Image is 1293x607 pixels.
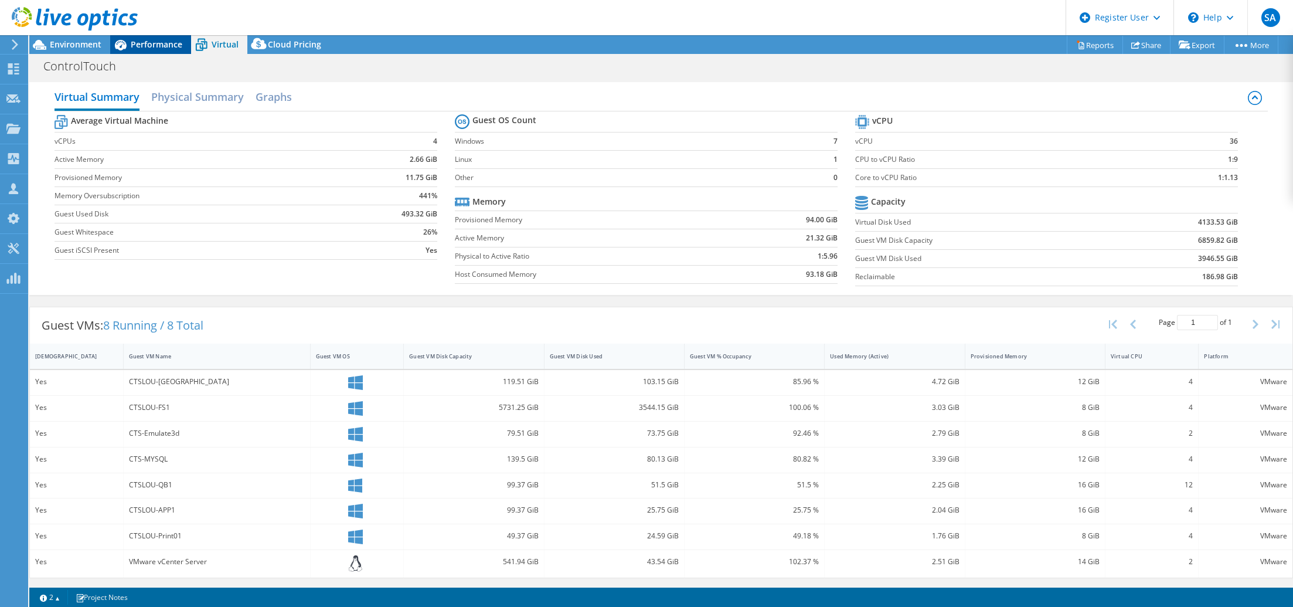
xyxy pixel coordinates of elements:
b: 4 [433,135,437,147]
div: CTSLOU-FS1 [129,401,305,414]
svg: \n [1188,12,1199,23]
div: 2.25 GiB [830,479,959,491]
div: 49.18 % [690,530,819,542]
div: Guest VMs: [30,307,215,344]
div: 16 GiB [971,479,1100,491]
b: 441% [419,190,437,202]
span: 8 Running / 8 Total [103,317,203,333]
div: VMware [1204,479,1287,491]
b: vCPU [872,115,893,127]
h1: ControlTouch [38,60,134,73]
div: 8 GiB [971,427,1100,440]
div: 4 [1111,504,1193,517]
div: Yes [35,530,118,542]
div: 1.76 GiB [830,530,959,542]
div: 3.39 GiB [830,453,959,466]
div: Guest VM Name [129,352,291,360]
span: Environment [50,39,101,50]
b: 4133.53 GiB [1198,216,1238,228]
b: Yes [426,245,437,256]
div: 103.15 GiB [550,375,679,388]
b: 26% [423,226,437,238]
div: 2.51 GiB [830,555,959,568]
div: 4 [1111,375,1193,388]
span: 1 [1228,317,1232,327]
div: 139.5 GiB [409,453,538,466]
b: 186.98 GiB [1202,271,1238,283]
b: 11.75 GiB [406,172,437,184]
b: Guest OS Count [472,114,536,126]
b: 7 [833,135,838,147]
a: Reports [1067,36,1123,54]
div: Used Memory (Active) [830,352,945,360]
div: 12 [1111,479,1193,491]
b: 1 [833,154,838,165]
label: Reclaimable [855,271,1114,283]
div: VMware [1204,453,1287,466]
label: Guest iSCSI Present [55,245,345,256]
div: 24.59 GiB [550,530,679,542]
div: Yes [35,401,118,414]
b: 6859.82 GiB [1198,235,1238,246]
div: VMware [1204,530,1287,542]
div: 2.79 GiB [830,427,959,440]
b: 21.32 GiB [806,232,838,244]
div: 99.37 GiB [409,504,538,517]
div: 12 GiB [971,453,1100,466]
b: 0 [833,172,838,184]
div: VMware vCenter Server [129,555,305,568]
div: 8 GiB [971,401,1100,414]
div: 3544.15 GiB [550,401,679,414]
label: vCPUs [55,135,345,147]
div: 2 [1111,555,1193,568]
label: Core to vCPU Ratio [855,172,1151,184]
div: Yes [35,479,118,491]
div: Guest VM Disk Capacity [409,352,524,360]
div: 102.37 % [690,555,819,568]
label: Linux [455,154,819,165]
div: CTS-MYSQL [129,453,305,466]
div: 85.96 % [690,375,819,388]
div: 16 GiB [971,504,1100,517]
div: 49.37 GiB [409,530,538,542]
div: VMware [1204,401,1287,414]
input: jump to page [1177,315,1218,330]
a: Export [1170,36,1224,54]
div: Yes [35,375,118,388]
div: [DEMOGRAPHIC_DATA] [35,352,104,360]
div: Platform [1204,352,1273,360]
div: CTS-Emulate3d [129,427,305,440]
a: Share [1122,36,1170,54]
label: Host Consumed Memory [455,269,736,280]
span: Performance [131,39,182,50]
div: CTSLOU-Print01 [129,530,305,542]
b: Capacity [871,196,906,208]
b: 1:5.96 [818,250,838,262]
div: 25.75 % [690,504,819,517]
div: 80.13 GiB [550,453,679,466]
div: 99.37 GiB [409,479,538,491]
h2: Physical Summary [151,85,244,108]
label: Guest Used Disk [55,208,345,220]
div: 119.51 GiB [409,375,538,388]
b: 2.66 GiB [410,154,437,165]
div: 51.5 % [690,479,819,491]
b: 36 [1230,135,1238,147]
div: 73.75 GiB [550,427,679,440]
label: Guest Whitespace [55,226,345,238]
b: 493.32 GiB [401,208,437,220]
div: 100.06 % [690,401,819,414]
b: 94.00 GiB [806,214,838,226]
div: CTSLOU-QB1 [129,479,305,491]
label: CPU to vCPU Ratio [855,154,1151,165]
label: Other [455,172,819,184]
div: 25.75 GiB [550,504,679,517]
div: 79.51 GiB [409,427,538,440]
b: Average Virtual Machine [71,115,168,127]
div: Provisioned Memory [971,352,1086,360]
label: Provisioned Memory [455,214,736,226]
div: Yes [35,555,118,568]
div: 4.72 GiB [830,375,959,388]
h2: Graphs [256,85,292,108]
div: VMware [1204,427,1287,440]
